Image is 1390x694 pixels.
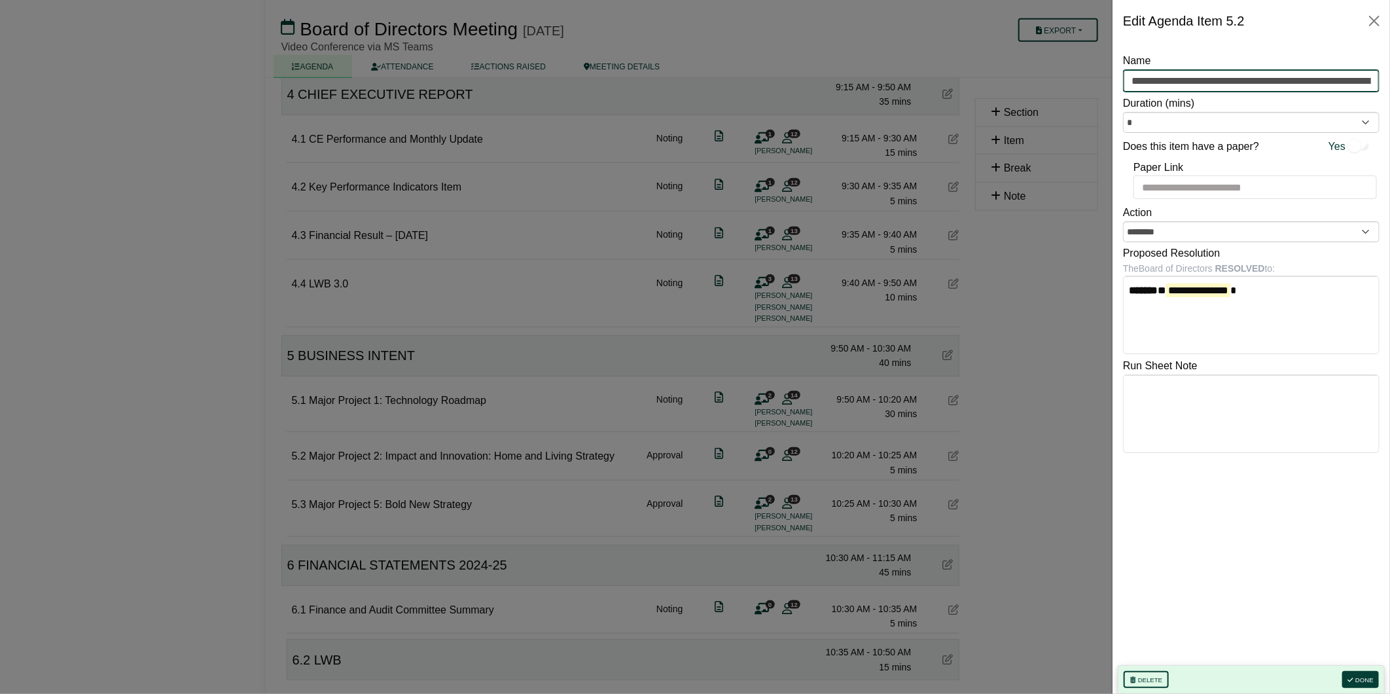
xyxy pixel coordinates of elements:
[1364,10,1385,31] button: Close
[1123,138,1259,155] label: Does this item have a paper?
[1123,204,1152,221] label: Action
[1123,95,1194,112] label: Duration (mins)
[1133,159,1184,176] label: Paper Link
[1123,245,1221,262] label: Proposed Resolution
[1124,671,1169,688] button: Delete
[1215,263,1265,274] b: RESOLVED
[1123,10,1245,31] div: Edit Agenda Item 5.2
[1342,671,1379,688] button: Done
[1123,261,1380,276] div: The Board of Directors to:
[1328,138,1345,155] span: Yes
[1123,357,1198,374] label: Run Sheet Note
[1123,52,1151,69] label: Name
